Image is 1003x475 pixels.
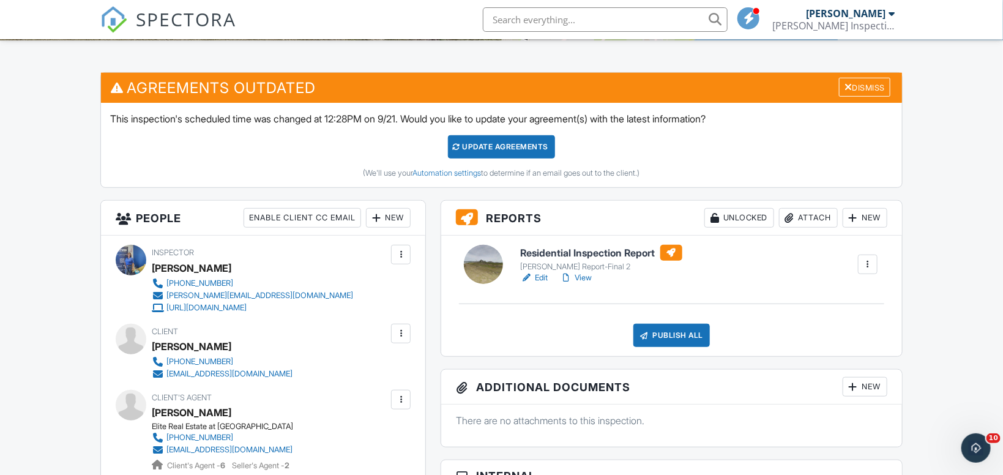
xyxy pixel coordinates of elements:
div: Enable Client CC Email [244,208,361,228]
iframe: Intercom live chat [961,433,991,463]
a: [PERSON_NAME] [152,403,231,422]
div: Ayuso Inspections [772,20,895,32]
span: SPECTORA [136,6,236,32]
h3: Additional Documents [441,370,902,405]
a: View [561,272,592,284]
div: [EMAIL_ADDRESS][DOMAIN_NAME] [166,445,293,455]
div: [EMAIL_ADDRESS][DOMAIN_NAME] [166,369,293,379]
a: [PHONE_NUMBER] [152,432,293,444]
div: [PERSON_NAME] [152,337,231,356]
a: [EMAIL_ADDRESS][DOMAIN_NAME] [152,444,293,456]
div: (We'll use your to determine if an email goes out to the client.) [110,168,893,178]
a: [PHONE_NUMBER] [152,356,293,368]
strong: 2 [285,461,289,470]
span: Seller's Agent - [232,461,289,470]
div: [URL][DOMAIN_NAME] [166,303,247,313]
h6: Residential Inspection Report [521,245,682,261]
div: [PERSON_NAME] [806,7,886,20]
p: There are no attachments to this inspection. [456,414,887,427]
h3: People [101,201,425,236]
a: [URL][DOMAIN_NAME] [152,302,353,314]
span: Inspector [152,248,194,257]
div: Elite Real Estate at [GEOGRAPHIC_DATA] [152,422,302,432]
div: [PHONE_NUMBER] [166,433,233,443]
div: This inspection's scheduled time was changed at 12:28PM on 9/21. Would you like to update your ag... [101,103,902,187]
a: [PERSON_NAME][EMAIL_ADDRESS][DOMAIN_NAME] [152,290,353,302]
div: New [843,208,887,228]
div: New [843,377,887,397]
a: [PHONE_NUMBER] [152,277,353,290]
div: [PHONE_NUMBER] [166,357,233,367]
div: [PERSON_NAME] Report-Final 2 [521,262,682,272]
span: Client's Agent [152,393,212,402]
div: [PHONE_NUMBER] [166,279,233,288]
span: Client [152,327,178,336]
a: Automation settings [413,168,482,178]
div: Unlocked [704,208,774,228]
div: Attach [779,208,838,228]
div: [PERSON_NAME] [152,259,231,277]
a: Residential Inspection Report [PERSON_NAME] Report-Final 2 [521,245,682,272]
div: Publish All [633,324,710,347]
h3: Reports [441,201,902,236]
div: Dismiss [839,78,890,97]
div: Update Agreements [448,135,555,159]
div: New [366,208,411,228]
a: SPECTORA [100,17,236,42]
a: Edit [521,272,548,284]
img: The Best Home Inspection Software - Spectora [100,6,127,33]
div: [PERSON_NAME][EMAIL_ADDRESS][DOMAIN_NAME] [166,291,353,301]
h3: Agreements Outdated [101,73,902,103]
input: Search everything... [483,7,728,32]
a: [EMAIL_ADDRESS][DOMAIN_NAME] [152,368,293,380]
span: Client's Agent - [167,461,227,470]
span: 10 [986,433,1001,443]
strong: 6 [220,461,225,470]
